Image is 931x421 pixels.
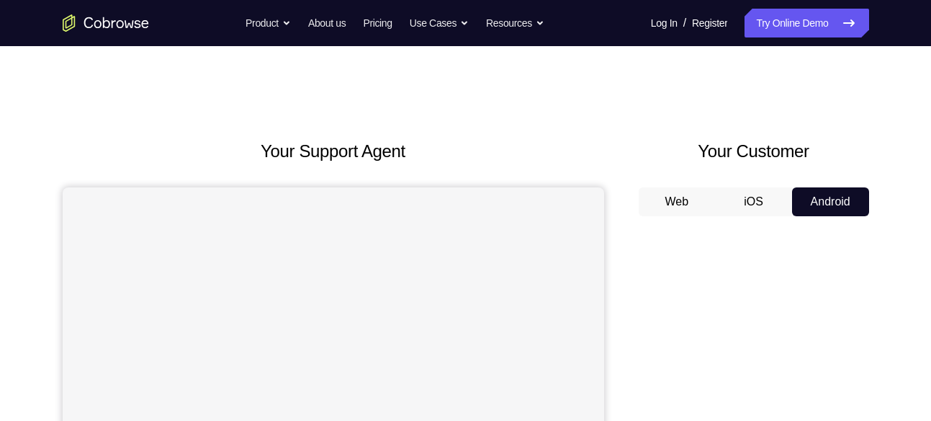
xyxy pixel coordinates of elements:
button: Resources [486,9,544,37]
button: Product [246,9,291,37]
button: Use Cases [410,9,469,37]
h2: Your Customer [639,138,869,164]
a: About us [308,9,346,37]
button: Android [792,187,869,216]
a: Register [692,9,727,37]
a: Try Online Demo [745,9,868,37]
a: Pricing [363,9,392,37]
a: Go to the home page [63,14,149,32]
h2: Your Support Agent [63,138,604,164]
a: Log In [651,9,678,37]
button: Web [639,187,716,216]
button: iOS [715,187,792,216]
span: / [683,14,686,32]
